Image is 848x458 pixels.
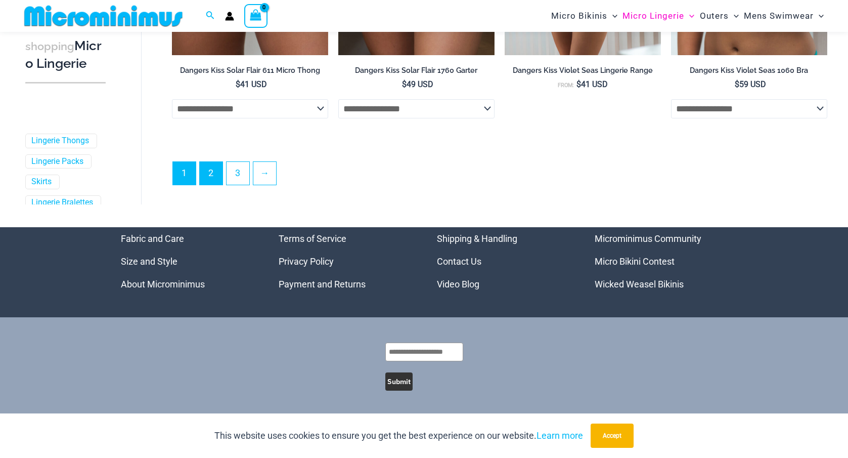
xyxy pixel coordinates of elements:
[338,66,495,75] h2: Dangers Kiss Solar Flair 1760 Garter
[547,2,828,30] nav: Site Navigation
[505,66,661,75] h2: Dangers Kiss Violet Seas Lingerie Range
[684,3,694,29] span: Menu Toggle
[385,372,413,391] button: Submit
[622,3,684,29] span: Micro Lingerie
[576,79,581,89] span: $
[214,428,583,443] p: This website uses cookies to ensure you get the best experience on our website.
[402,79,407,89] span: $
[595,279,684,289] a: Wicked Weasel Bikinis
[225,12,234,21] a: Account icon link
[31,177,52,188] a: Skirts
[620,3,697,29] a: Micro LingerieMenu ToggleMenu Toggle
[227,162,249,185] a: Page 3
[697,3,741,29] a: OutersMenu ToggleMenu Toggle
[253,162,276,185] a: →
[558,82,574,89] span: From:
[437,279,479,289] a: Video Blog
[700,3,729,29] span: Outers
[437,227,570,296] nav: Menu
[741,3,826,29] a: Mens SwimwearMenu ToggleMenu Toggle
[549,3,620,29] a: Micro BikinisMenu ToggleMenu Toggle
[172,66,328,79] a: Dangers Kiss Solar Flair 611 Micro Thong
[279,233,346,244] a: Terms of Service
[31,156,83,167] a: Lingerie Packs
[244,4,267,27] a: View Shopping Cart, empty
[121,279,205,289] a: About Microminimus
[236,79,267,89] bdi: 41 USD
[173,162,196,185] span: Page 1
[206,10,215,22] a: Search icon link
[121,256,177,267] a: Size and Style
[505,66,661,79] a: Dangers Kiss Violet Seas Lingerie Range
[735,79,739,89] span: $
[402,79,433,89] bdi: 49 USD
[437,256,481,267] a: Contact Us
[744,3,814,29] span: Mens Swimwear
[551,3,607,29] span: Micro Bikinis
[31,197,93,208] a: Lingerie Bralettes
[729,3,739,29] span: Menu Toggle
[437,233,517,244] a: Shipping & Handling
[576,79,608,89] bdi: 41 USD
[537,430,583,441] a: Learn more
[279,227,412,296] nav: Menu
[671,66,827,79] a: Dangers Kiss Violet Seas 1060 Bra
[595,256,675,267] a: Micro Bikini Contest
[121,227,254,296] aside: Footer Widget 1
[172,66,328,75] h2: Dangers Kiss Solar Flair 611 Micro Thong
[279,279,366,289] a: Payment and Returns
[121,233,184,244] a: Fabric and Care
[25,40,74,53] span: shopping
[20,5,187,27] img: MM SHOP LOGO FLAT
[437,227,570,296] aside: Footer Widget 3
[735,79,766,89] bdi: 59 USD
[279,256,334,267] a: Privacy Policy
[25,37,106,72] h3: Micro Lingerie
[31,136,89,146] a: Lingerie Thongs
[279,227,412,296] aside: Footer Widget 2
[607,3,617,29] span: Menu Toggle
[595,227,728,296] aside: Footer Widget 4
[591,424,634,448] button: Accept
[814,3,824,29] span: Menu Toggle
[338,66,495,79] a: Dangers Kiss Solar Flair 1760 Garter
[236,79,240,89] span: $
[121,227,254,296] nav: Menu
[671,66,827,75] h2: Dangers Kiss Violet Seas 1060 Bra
[595,227,728,296] nav: Menu
[172,161,827,191] nav: Product Pagination
[200,162,222,185] a: Page 2
[595,233,701,244] a: Microminimus Community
